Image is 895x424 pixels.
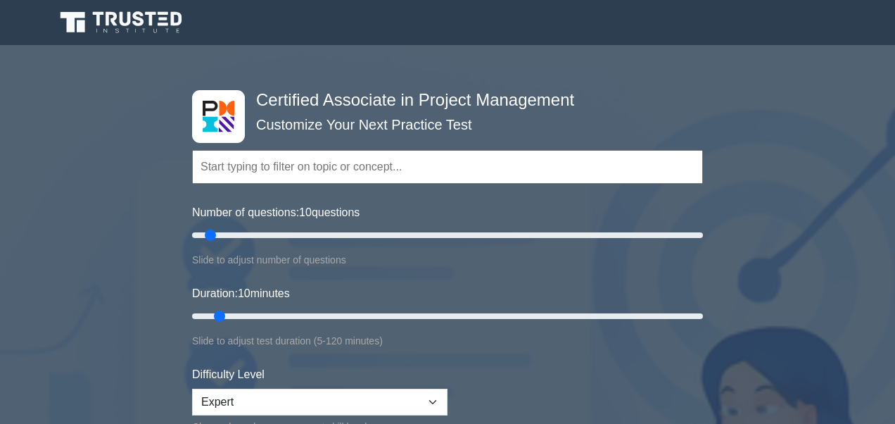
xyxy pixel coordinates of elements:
label: Duration: minutes [192,285,290,302]
span: 10 [299,206,312,218]
h4: Certified Associate in Project Management [250,90,634,111]
input: Start typing to filter on topic or concept... [192,150,703,184]
div: Slide to adjust test duration (5-120 minutes) [192,332,703,349]
label: Difficulty Level [192,366,265,383]
span: 10 [238,287,250,299]
label: Number of questions: questions [192,204,360,221]
div: Slide to adjust number of questions [192,251,703,268]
